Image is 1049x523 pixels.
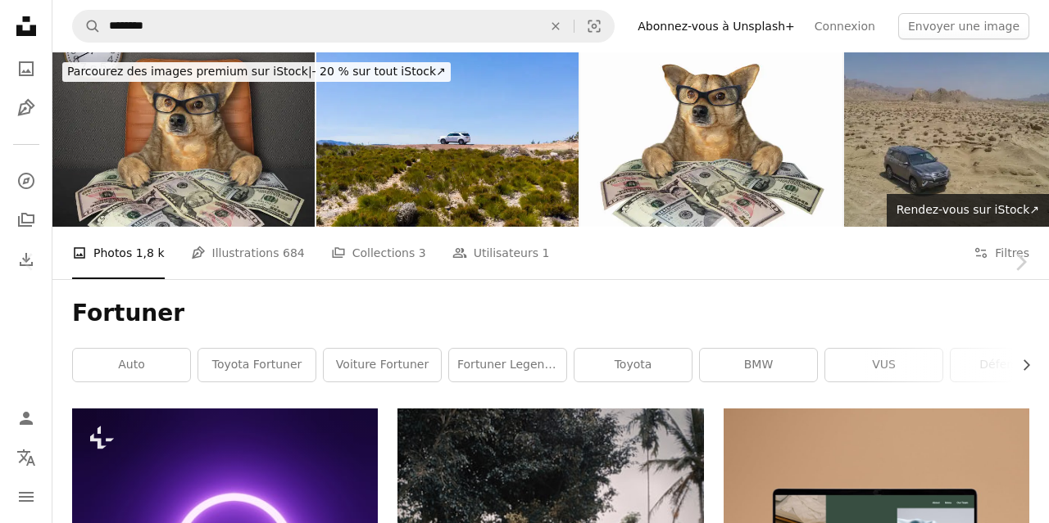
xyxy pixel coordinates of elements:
button: Langue [10,441,43,474]
a: Fortuner Legender [449,349,566,381]
a: Explorer [10,165,43,197]
a: Illustrations 684 [191,227,305,279]
a: Rendez-vous sur iStock↗ [887,194,1049,227]
a: Collections 3 [331,227,426,279]
button: Envoyer une image [898,13,1029,39]
div: - 20 % sur tout iStock ↗ [62,62,451,82]
a: auto [73,349,190,381]
a: Photos [10,52,43,85]
img: Crabot à la table avec des dollars 3 [52,52,315,227]
button: Recherche de visuels [574,11,614,42]
button: Menu [10,480,43,513]
span: 3 [419,244,426,262]
h1: Fortuner [72,299,1029,328]
span: 1 [542,244,549,262]
img: Crabot avec beaucoup de dollars [580,52,842,227]
a: Illustrations [10,92,43,124]
button: Effacer [538,11,574,42]
a: Toyota [574,349,692,381]
button: Rechercher sur Unsplash [73,11,101,42]
span: 684 [283,244,305,262]
a: Suivant [992,183,1049,340]
button: faire défiler la liste vers la droite [1011,349,1029,381]
a: Voiture Fortuner [324,349,441,381]
a: Utilisateurs 1 [452,227,550,279]
a: Connexion [805,13,885,39]
img: Toyota Fortuner sur une route de gravier dans les montagnes [316,52,579,227]
button: Filtres [974,227,1029,279]
span: Parcourez des images premium sur iStock | [67,65,312,78]
a: BMW [700,349,817,381]
a: Abonnez-vous à Unsplash+ [628,13,805,39]
a: Parcourez des images premium sur iStock|- 20 % sur tout iStock↗ [52,52,461,92]
a: Connexion / S’inscrire [10,402,43,435]
a: Toyota Fortuner [198,349,316,381]
a: VUS [825,349,942,381]
form: Rechercher des visuels sur tout le site [72,10,615,43]
span: Rendez-vous sur iStock ↗ [897,203,1039,216]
